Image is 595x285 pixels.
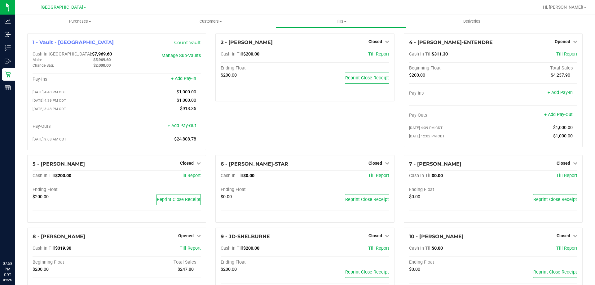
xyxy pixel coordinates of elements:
[533,197,577,202] span: Reprint Close Receipt
[368,173,389,178] a: Till Report
[221,51,243,57] span: Cash In Till
[221,73,237,78] span: $200.00
[548,90,573,95] a: + Add Pay-In
[221,173,243,178] span: Cash In Till
[544,112,573,117] a: + Add Pay-Out
[368,233,382,238] span: Closed
[33,234,85,239] span: 8 - [PERSON_NAME]
[177,89,196,95] span: $1,000.00
[409,187,493,193] div: Ending Float
[276,19,406,24] span: Tills
[345,267,389,278] button: Reprint Close Receipt
[409,73,425,78] span: $200.00
[551,73,570,78] span: $4,237.90
[557,233,570,238] span: Closed
[33,77,117,82] div: Pay-Ins
[409,161,461,167] span: 7 - [PERSON_NAME]
[168,123,196,128] a: + Add Pay-Out
[33,246,55,251] span: Cash In Till
[93,63,111,68] span: $2,000.00
[55,246,71,251] span: $319.30
[555,39,570,44] span: Opened
[533,269,577,275] span: Reprint Close Receipt
[409,126,443,130] span: [DATE] 4:39 PM CDT
[533,194,577,205] button: Reprint Close Receipt
[5,45,11,51] inline-svg: Inventory
[3,278,12,282] p: 09/26
[345,269,389,275] span: Reprint Close Receipt
[5,85,11,91] inline-svg: Reports
[368,246,389,251] a: Till Report
[409,194,420,199] span: $0.00
[33,260,117,265] div: Beginning Float
[55,173,71,178] span: $200.00
[533,267,577,278] button: Reprint Close Receipt
[33,90,66,94] span: [DATE] 4:40 PM CDT
[177,98,196,103] span: $1,000.00
[33,51,92,57] span: Cash In [GEOGRAPHIC_DATA]:
[33,58,42,62] span: Main:
[146,19,275,24] span: Customers
[6,235,25,254] iframe: Resource center
[41,5,83,10] span: [GEOGRAPHIC_DATA]
[221,39,273,45] span: 2 - [PERSON_NAME]
[409,246,432,251] span: Cash In Till
[345,75,389,81] span: Reprint Close Receipt
[409,113,493,118] div: Pay-Outs
[243,246,259,251] span: $200.00
[432,51,448,57] span: $311.30
[92,51,112,57] span: $7,969.60
[221,65,305,71] div: Ending Float
[33,107,66,111] span: [DATE] 3:48 PM CDT
[276,15,406,28] a: Tills
[33,63,54,68] span: Change Bag:
[221,234,270,239] span: 9 - JD-SHELBURNE
[33,194,49,199] span: $200.00
[345,194,389,205] button: Reprint Close Receipt
[243,51,259,57] span: $200.00
[174,40,201,45] a: Count Vault
[543,5,583,10] span: Hi, [PERSON_NAME]!
[221,194,232,199] span: $0.00
[93,57,111,62] span: $5,969.60
[409,134,445,138] span: [DATE] 12:02 PM CDT
[180,246,201,251] a: Till Report
[556,246,577,251] a: Till Report
[455,19,489,24] span: Deliveries
[3,261,12,278] p: 07:58 PM CDT
[33,161,85,167] span: 5 - [PERSON_NAME]
[33,137,66,141] span: [DATE] 9:08 AM CDT
[409,91,493,96] div: Pay-Ins
[407,15,537,28] a: Deliveries
[368,161,382,166] span: Closed
[5,71,11,78] inline-svg: Retail
[33,187,117,193] div: Ending Float
[409,173,432,178] span: Cash In Till
[409,65,493,71] div: Beginning Float
[117,260,201,265] div: Total Sales
[243,173,254,178] span: $0.00
[33,173,55,178] span: Cash In Till
[33,267,49,272] span: $200.00
[221,260,305,265] div: Ending Float
[33,98,66,103] span: [DATE] 4:39 PM CDT
[33,39,114,45] span: 1 - Vault - [GEOGRAPHIC_DATA]
[556,51,577,57] a: Till Report
[156,194,201,205] button: Reprint Close Receipt
[557,161,570,166] span: Closed
[368,51,389,57] a: Till Report
[345,197,389,202] span: Reprint Close Receipt
[409,260,493,265] div: Ending Float
[556,173,577,178] a: Till Report
[5,58,11,64] inline-svg: Outbound
[174,136,196,142] span: $24,808.78
[221,187,305,193] div: Ending Float
[221,267,237,272] span: $200.00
